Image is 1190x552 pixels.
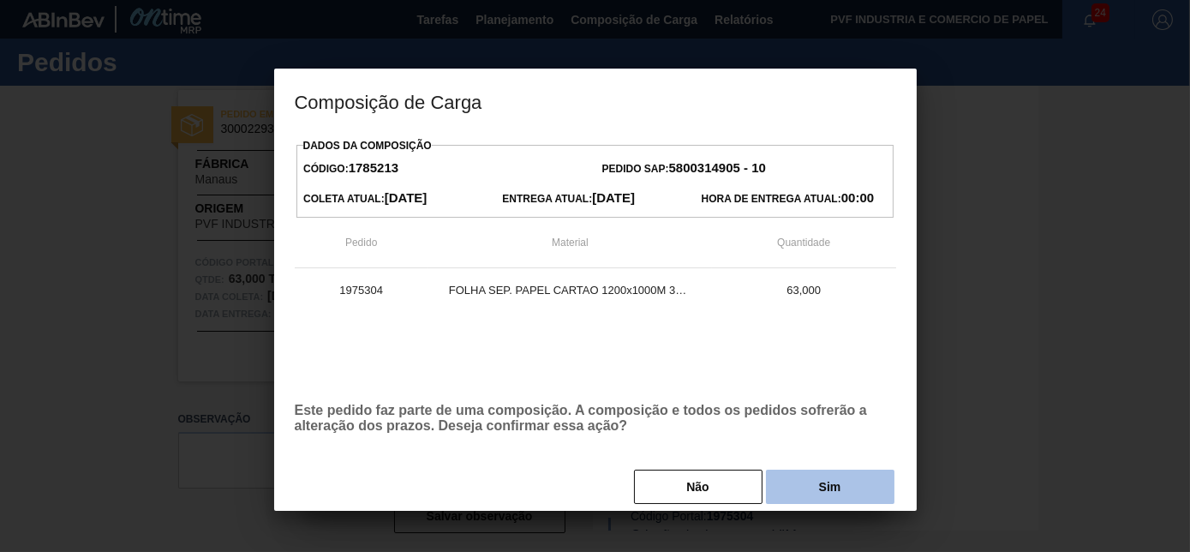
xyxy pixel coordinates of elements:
strong: [DATE] [385,190,428,205]
span: Hora de Entrega Atual: [702,193,874,205]
span: Código: [303,163,398,175]
strong: 5800314905 - 10 [669,160,766,175]
td: FOLHA SEP. PAPEL CARTAO 1200x1000M 350g [428,268,712,311]
span: Material [552,237,589,249]
td: 1975304 [295,268,428,311]
strong: 1785213 [349,160,398,175]
p: Este pedido faz parte de uma composição. A composição e todos os pedidos sofrerão a alteração dos... [295,403,896,434]
strong: [DATE] [592,190,635,205]
button: Não [634,470,762,504]
span: Coleta Atual: [303,193,427,205]
span: Entrega Atual: [502,193,635,205]
td: 63,000 [712,268,896,311]
span: Pedido SAP: [602,163,766,175]
span: Pedido [345,237,377,249]
span: Quantidade [777,237,830,249]
label: Dados da Composição [303,140,432,152]
strong: 00:00 [841,190,874,205]
button: Sim [766,470,894,504]
h3: Composição de Carga [274,69,917,134]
